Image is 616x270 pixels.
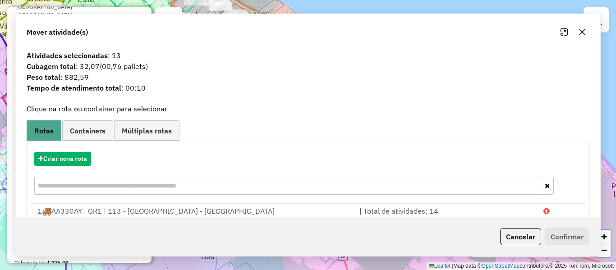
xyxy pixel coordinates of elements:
div: | | Peso disponível: 12,81 [354,216,538,238]
span: : 882,59 [21,72,595,82]
button: Maximize [557,25,571,39]
div: Cubagem disponível: 21,68 [32,216,354,238]
span: Containers [70,127,106,134]
i: Porcentagens após mover as atividades: Cubagem: 124,74% Peso: 244,96% [543,207,550,215]
strong: Peso total [27,73,60,82]
div: | Total de atividades: 14 [354,206,538,216]
span: Mover atividade(s) [27,27,88,37]
span: Rotas [34,127,54,134]
span: : 00:10 [21,82,595,93]
button: Cancelar [500,228,541,245]
span: (00,76 pallets) [100,62,148,71]
span: Múltiplas rotas [122,127,172,134]
span: AA330AY | GR1 | 113 - [GEOGRAPHIC_DATA] - [GEOGRAPHIC_DATA] [51,206,275,215]
div: 1 [32,206,354,216]
button: Criar nova rota [34,152,91,166]
strong: Tempo de atendimento total [27,83,121,92]
label: Clique na rota ou container para selecionar [27,103,167,114]
strong: Atividades selecionadas [27,51,108,60]
span: : 13 [21,50,595,61]
strong: Cubagem total [27,62,76,71]
span: : 32,07 [21,61,595,72]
